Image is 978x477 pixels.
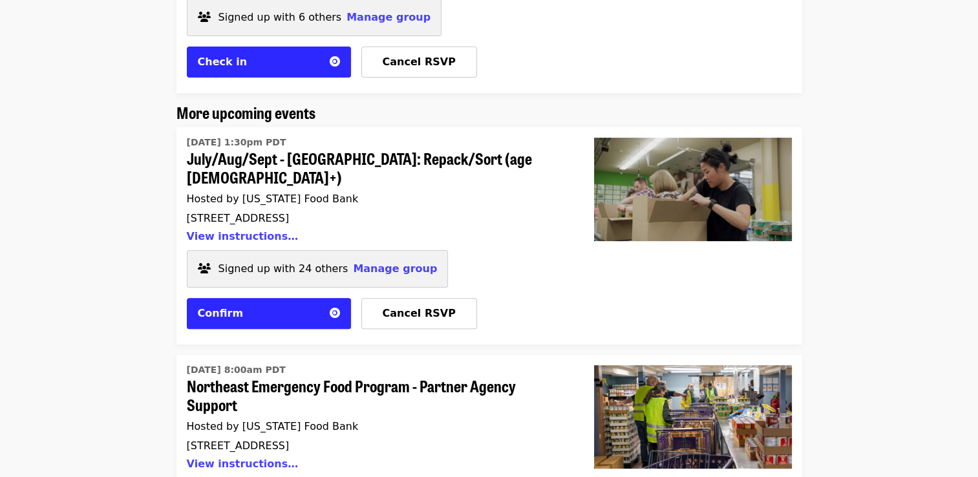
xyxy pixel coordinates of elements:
button: Manage group [353,261,437,277]
span: July/Aug/Sept - [GEOGRAPHIC_DATA]: Repack/Sort (age [DEMOGRAPHIC_DATA]+) [187,149,563,187]
button: Manage group [346,10,431,25]
button: Confirm [187,298,351,329]
span: Manage group [353,262,437,275]
span: Manage group [346,11,431,23]
span: Check in [198,56,248,68]
a: July/Aug/Sept - Portland: Repack/Sort (age 8+) [187,132,563,250]
span: Hosted by [US_STATE] Food Bank [187,420,359,432]
img: Northeast Emergency Food Program - Partner Agency Support [594,365,792,469]
button: Check in [187,47,351,78]
span: More upcoming events [176,101,315,123]
button: View instructions… [187,458,299,470]
button: View instructions… [187,230,299,242]
span: Signed up with 6 others [218,11,342,23]
i: circle-o icon [330,56,340,68]
span: Cancel RSVP [383,307,456,319]
time: [DATE] 8:00am PDT [187,363,286,377]
button: Cancel RSVP [361,47,477,78]
span: Hosted by [US_STATE] Food Bank [187,193,359,205]
i: users icon [198,11,211,23]
img: July/Aug/Sept - Portland: Repack/Sort (age 8+) [594,138,792,241]
a: July/Aug/Sept - Portland: Repack/Sort (age 8+) [584,127,802,344]
div: [STREET_ADDRESS] [187,212,563,224]
i: users icon [198,262,211,275]
span: Northeast Emergency Food Program - Partner Agency Support [187,377,563,414]
time: [DATE] 1:30pm PDT [187,136,286,149]
button: Cancel RSVP [361,298,477,329]
span: Confirm [198,307,244,319]
div: [STREET_ADDRESS] [187,440,563,452]
span: Cancel RSVP [383,56,456,68]
span: Signed up with 24 others [218,262,348,275]
i: circle-o icon [330,307,340,319]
